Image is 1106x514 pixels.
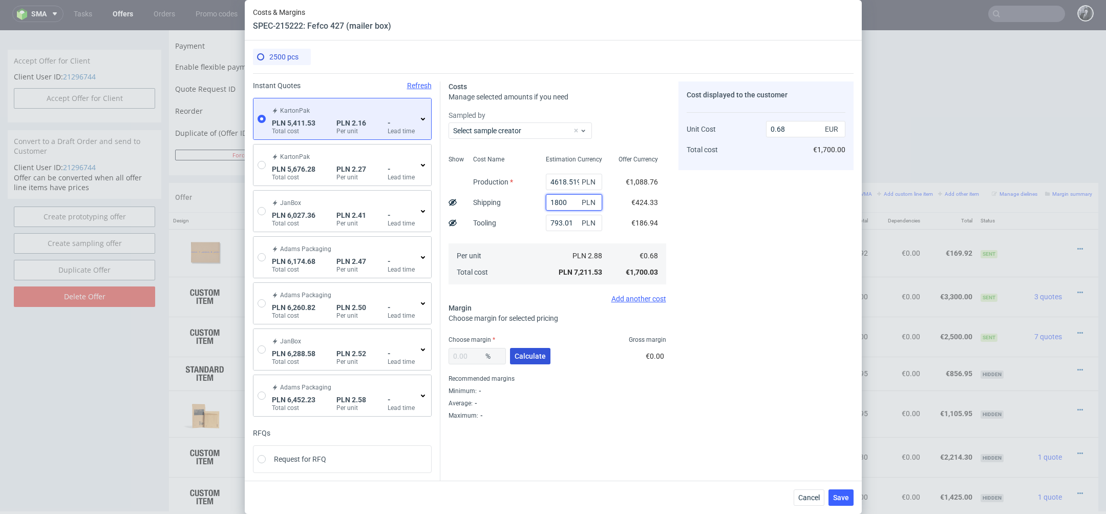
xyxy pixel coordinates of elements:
[546,155,602,163] span: Estimation Currency
[272,211,315,219] span: PLN 6,027.36
[14,176,155,197] a: Create prototyping offer
[300,412,454,422] span: Boîte d'expédition éco personnalisée (16 x 13 x 7 cm)
[546,215,602,231] input: 0.00
[449,93,568,101] span: Manage selected amounts if you need
[388,165,415,173] span: -
[483,349,504,363] span: %
[388,219,415,228] label: Lead time
[924,286,976,326] td: €2,500.00
[272,349,315,358] span: PLN 6,288.58
[819,246,871,286] td: €3,300.00
[449,336,495,343] label: Choose margin
[280,337,301,345] span: JanBox
[280,291,331,299] span: Adams Packaging
[798,494,820,501] span: Cancel
[63,132,96,142] a: 21296744
[179,254,230,279] img: ico-item-custom-a8f9c3db6a5631ce2f509e228e8b95abde266dc4376634de7b166047de09ff05.png
[734,407,779,447] td: 1830
[976,182,1019,199] th: Status
[336,165,366,173] span: PLN 2.27
[253,81,432,90] div: Instant Quotes
[819,360,871,407] td: €1,105.95
[8,132,161,169] div: Offer can be converted when all offer line items have prices
[265,33,273,42] img: Hokodo
[14,256,155,277] input: Delete Offer
[981,464,1004,472] span: hidden
[388,257,415,265] span: -
[179,203,230,242] img: 646933-kraft-tape
[175,30,352,50] td: Enable flexible payments
[407,81,432,90] span: Refresh
[734,326,779,360] td: 15 x 100
[300,451,730,483] div: Boxesflow • Custom
[631,219,658,227] span: €186.94
[580,195,600,210] span: PLN
[274,454,326,464] span: Request for RFQ
[473,399,477,407] div: -
[981,220,997,228] span: Sent
[280,199,301,207] span: JanBox
[175,163,192,171] span: Offer
[734,360,779,407] td: 15 x 100
[253,429,432,437] div: RFQs
[300,378,730,389] div: • Bong • Brown • Paper
[253,20,391,32] header: SPEC-215222: Fefco 427 (mailer box)
[272,119,315,127] span: PLN 5,411.53
[780,286,820,326] td: €1.00
[546,194,602,211] input: 0.00
[780,407,820,447] td: €1.21
[272,165,315,173] span: PLN 5,676.28
[300,251,371,261] span: Fefco 427 (mailer box)
[780,199,820,246] td: €4.72
[819,447,871,487] td: €1,425.00
[449,373,666,385] div: Recommended margins
[388,127,415,135] label: Lead time
[510,348,550,364] button: Calculate
[626,268,658,276] span: €1,700.03
[258,302,283,311] strong: 768646
[300,339,454,349] span: Enveloppe bulle éco personnalisée PE38 16.5 x 21.5 cm
[924,360,976,407] td: €1,105.95
[300,451,454,462] span: Boîte d'expédition éco personnalisée (16 x 13 x 7 cm)
[819,199,871,246] td: €169.92
[300,274,342,281] span: Source:
[1038,463,1062,471] span: 1 quote
[872,407,924,447] td: €0.00
[175,50,352,74] td: Quote Request ID
[336,349,366,358] span: PLN 2.52
[833,494,849,501] span: Save
[321,274,342,281] a: CAOR-7
[280,383,331,392] span: Adams Packaging
[272,396,315,404] span: PLN 6,452.23
[336,396,366,404] span: PLN 2.58
[629,336,666,344] span: Gross margin
[388,396,415,404] span: -
[872,182,924,199] th: Dependencies
[362,96,611,110] input: Only numbers
[388,119,415,127] span: -
[449,314,558,322] span: Choose margin for selected pricing
[478,412,483,420] div: -
[300,251,730,282] div: Boxesflow • Custom
[646,352,664,360] span: €0.00
[14,58,155,78] button: Accept Offer for Client
[321,434,342,441] a: CAOR-5
[336,257,366,265] span: PLN 2.47
[373,253,410,261] span: SPEC- 215221
[734,286,779,326] td: 2500
[336,303,366,312] span: PLN 2.50
[300,291,730,322] div: Boxesflow • Custom
[449,295,666,303] div: Add another cost
[872,286,924,326] td: €0.00
[272,219,315,228] label: Total cost
[272,404,315,412] label: Total cost
[258,219,283,227] strong: 766674
[823,122,843,136] span: EUR
[388,173,415,181] label: Lead time
[453,127,521,135] label: Select sample creator
[819,326,871,360] td: €856.95
[388,349,415,358] span: -
[757,161,804,167] small: Add PIM line item
[877,161,933,167] small: Add custom line item
[336,127,366,135] label: Per unit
